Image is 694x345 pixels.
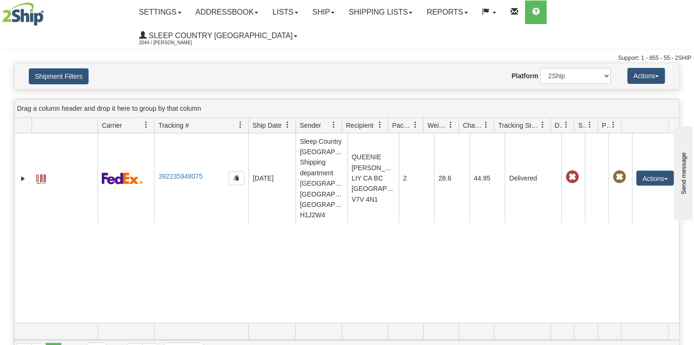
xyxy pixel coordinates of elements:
[346,121,373,130] span: Recipient
[470,133,505,223] td: 44.95
[478,117,494,133] a: Charge filter column settings
[280,117,296,133] a: Ship Date filter column settings
[36,170,46,185] a: Label
[229,171,245,185] button: Copy to clipboard
[265,0,305,24] a: Lists
[628,68,665,84] button: Actions
[636,171,674,186] button: Actions
[326,117,342,133] a: Sender filter column settings
[578,121,587,130] span: Shipment Issues
[555,121,563,130] span: Delivery Status
[558,117,574,133] a: Delivery Status filter column settings
[132,24,305,48] a: Sleep Country [GEOGRAPHIC_DATA] 2044 / [PERSON_NAME]
[2,2,44,26] img: logo2044.jpg
[463,121,483,130] span: Charge
[232,117,248,133] a: Tracking # filter column settings
[392,121,412,130] span: Packages
[147,32,293,40] span: Sleep Country [GEOGRAPHIC_DATA]
[372,117,388,133] a: Recipient filter column settings
[132,0,189,24] a: Settings
[428,121,447,130] span: Weight
[248,133,296,223] td: [DATE]
[7,8,87,15] div: Send message
[15,99,679,118] div: grid grouping header
[253,121,281,130] span: Ship Date
[512,71,538,81] label: Platform
[189,0,266,24] a: Addressbook
[342,0,420,24] a: Shipping lists
[29,68,89,84] button: Shipment Filters
[605,117,621,133] a: Pickup Status filter column settings
[672,124,693,221] iframe: chat widget
[102,172,143,184] img: 2 - FedEx Express®
[399,133,434,223] td: 2
[18,174,28,183] a: Expand
[296,133,347,223] td: Sleep Country [GEOGRAPHIC_DATA] Shipping department [GEOGRAPHIC_DATA] [GEOGRAPHIC_DATA] [GEOGRAPH...
[158,172,202,180] a: 392235948075
[158,121,189,130] span: Tracking #
[407,117,423,133] a: Packages filter column settings
[306,0,342,24] a: Ship
[613,171,626,184] span: Pickup Not Assigned
[300,121,321,130] span: Sender
[2,54,692,62] div: Support: 1 - 855 - 55 - 2SHIP
[138,117,154,133] a: Carrier filter column settings
[602,121,610,130] span: Pickup Status
[443,117,459,133] a: Weight filter column settings
[347,133,399,223] td: QUEENIE [PERSON_NAME] LIY CA BC [GEOGRAPHIC_DATA] V7V 4N1
[535,117,551,133] a: Tracking Status filter column settings
[505,133,562,223] td: Delivered
[498,121,539,130] span: Tracking Status
[420,0,475,24] a: Reports
[139,38,210,48] span: 2044 / [PERSON_NAME]
[582,117,598,133] a: Shipment Issues filter column settings
[566,171,579,184] span: Late
[102,121,122,130] span: Carrier
[434,133,470,223] td: 28.6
